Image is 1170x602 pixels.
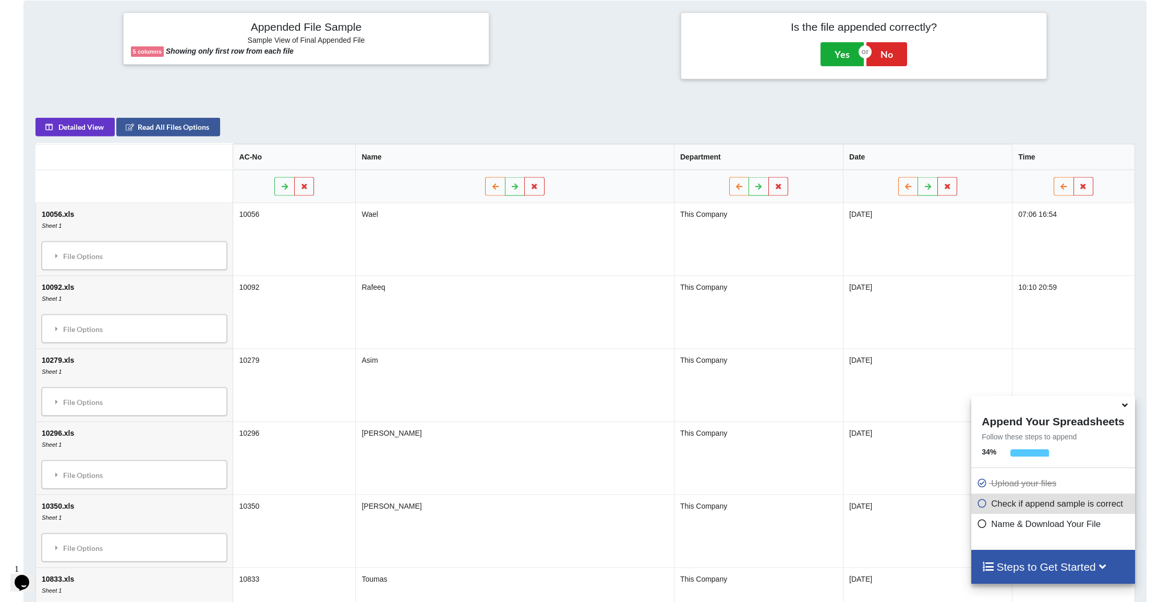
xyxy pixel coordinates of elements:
td: [PERSON_NAME] [355,494,673,567]
b: 5 columns [133,48,162,55]
th: Name [355,144,673,169]
button: No [866,42,907,66]
p: Name & Download Your File [976,518,1132,531]
td: [DATE] [842,275,1011,348]
b: 34 % [982,448,996,456]
td: 10350.xls [35,494,232,567]
td: 10296.xls [35,421,232,494]
td: This Company [673,203,842,275]
i: Sheet 1 [41,295,62,301]
td: 10279 [233,348,355,421]
div: File Options [44,536,223,558]
p: Upload your files [976,477,1132,490]
th: Department [673,144,842,169]
td: 10056 [233,203,355,275]
td: 10350 [233,494,355,567]
td: This Company [673,421,842,494]
td: 10279.xls [35,348,232,421]
button: Yes [821,42,864,66]
h4: Is the file appended correctly? [689,20,1040,33]
i: Sheet 1 [41,368,62,374]
td: 10092.xls [35,275,232,348]
i: Sheet 1 [41,514,62,520]
button: Read All Files Options [116,117,220,136]
td: [DATE] [842,203,1011,275]
td: This Company [673,494,842,567]
td: Asim [355,348,673,421]
td: 10296 [233,421,355,494]
p: Follow these steps to append [971,432,1135,442]
td: 10092 [233,275,355,348]
th: Date [842,144,1011,169]
td: 07:06 16:54 [1012,203,1135,275]
td: This Company [673,348,842,421]
td: [DATE] [842,494,1011,567]
td: This Company [673,275,842,348]
b: Showing only first row from each file [166,47,294,55]
p: Check if append sample is correct [976,497,1132,510]
td: 10:10 20:59 [1012,275,1135,348]
iframe: chat widget [10,560,44,592]
div: File Options [44,463,223,485]
button: Detailed View [35,117,114,136]
div: File Options [44,244,223,266]
h4: Appended File Sample [131,20,482,35]
td: Wael [355,203,673,275]
th: AC-No [233,144,355,169]
th: Time [1012,144,1135,169]
td: [DATE] [842,348,1011,421]
td: 10056.xls [35,203,232,275]
td: [PERSON_NAME] [355,421,673,494]
td: Rafeeq [355,275,673,348]
i: Sheet 1 [41,441,62,447]
i: Sheet 1 [41,222,62,228]
td: [DATE] [842,421,1011,494]
div: File Options [44,390,223,412]
i: Sheet 1 [41,587,62,593]
div: File Options [44,317,223,339]
h4: Steps to Get Started [982,560,1124,573]
h4: Append Your Spreadsheets [971,412,1135,428]
h6: Sample View of Final Appended File [131,36,482,46]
